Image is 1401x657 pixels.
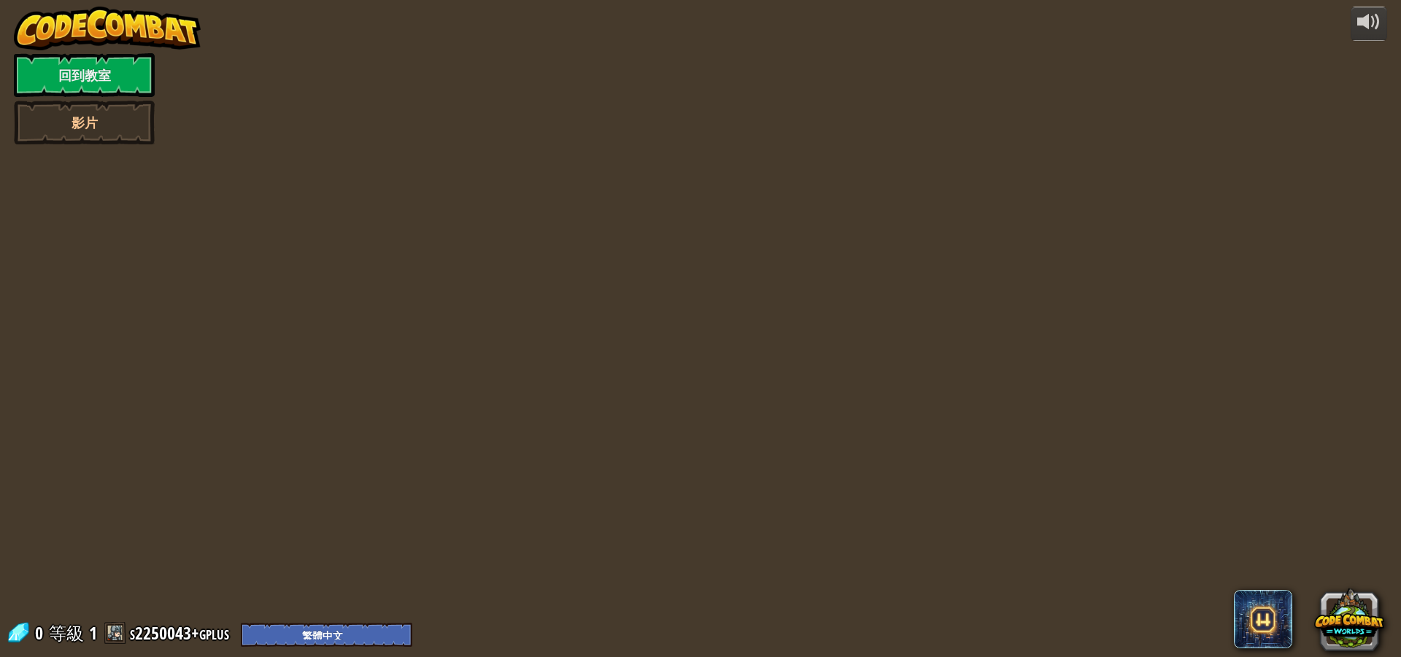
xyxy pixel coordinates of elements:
span: 等級 [49,621,84,645]
a: 回到教室 [14,53,155,97]
a: 影片 [14,101,155,144]
span: 1 [89,621,97,645]
button: 調整音量 [1351,7,1387,41]
span: 0 [35,621,47,645]
img: CodeCombat - Learn how to code by playing a game [14,7,201,50]
a: s2250043+gplus [130,621,233,645]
